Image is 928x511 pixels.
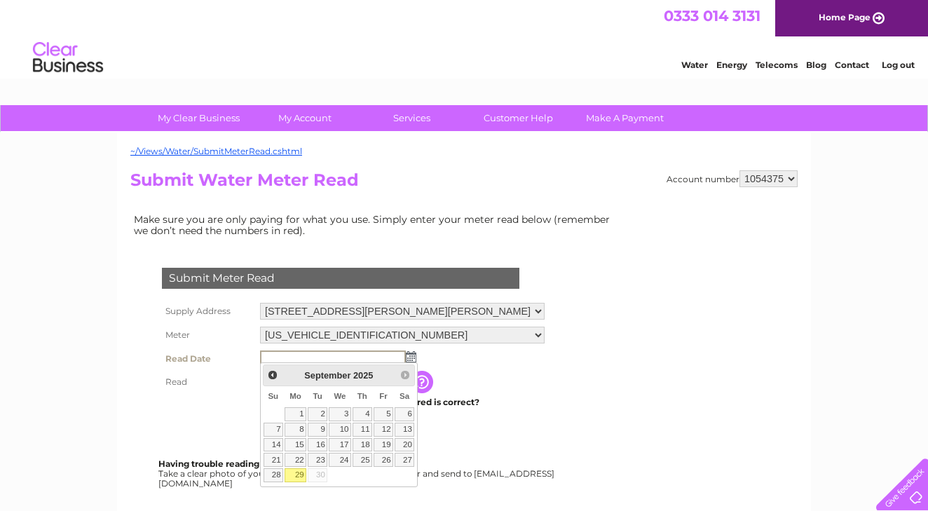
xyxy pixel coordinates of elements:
th: Read Date [158,347,257,371]
td: Make sure you are only paying for what you use. Simply enter your meter read below (remember we d... [130,210,621,240]
h2: Submit Water Meter Read [130,170,798,197]
span: Thursday [357,392,367,400]
a: 26 [374,453,393,467]
a: 2 [308,407,327,421]
b: Having trouble reading your meter? [158,458,315,469]
span: Friday [379,392,388,400]
a: 17 [329,438,351,452]
a: Customer Help [460,105,576,131]
a: 23 [308,453,327,467]
a: 4 [353,407,372,421]
a: 6 [395,407,414,421]
div: Account number [667,170,798,187]
td: Are you sure the read you have entered is correct? [257,393,548,411]
a: 8 [285,423,306,437]
a: 0333 014 3131 [664,7,760,25]
th: Read [158,371,257,393]
a: 11 [353,423,372,437]
a: 20 [395,438,414,452]
span: Wednesday [334,392,346,400]
span: September [304,370,350,381]
th: Supply Address [158,299,257,323]
div: Clear Business is a trading name of Verastar Limited (registered in [GEOGRAPHIC_DATA] No. 3667643... [134,8,796,68]
a: Prev [265,367,281,383]
a: Log out [882,60,915,70]
a: My Clear Business [141,105,257,131]
a: 24 [329,453,351,467]
a: 29 [285,468,306,482]
a: 15 [285,438,306,452]
img: ... [406,351,416,362]
a: 18 [353,438,372,452]
a: 9 [308,423,327,437]
div: Submit Meter Read [162,268,519,289]
a: Contact [835,60,869,70]
div: Take a clear photo of your readings, tell us which supply it's for and send to [EMAIL_ADDRESS][DO... [158,459,557,488]
a: 3 [329,407,351,421]
a: 5 [374,407,393,421]
a: 16 [308,438,327,452]
input: Information [411,371,436,393]
img: logo.png [32,36,104,79]
a: 12 [374,423,393,437]
a: 19 [374,438,393,452]
a: Energy [716,60,747,70]
a: My Account [247,105,363,131]
a: Make A Payment [567,105,683,131]
a: 25 [353,453,372,467]
span: Tuesday [313,392,322,400]
a: 21 [264,453,283,467]
a: Water [681,60,708,70]
a: 27 [395,453,414,467]
a: 28 [264,468,283,482]
a: 1 [285,407,306,421]
span: Sunday [268,392,278,400]
span: Saturday [400,392,409,400]
a: 10 [329,423,351,437]
a: Blog [806,60,826,70]
a: 14 [264,438,283,452]
a: 13 [395,423,414,437]
th: Meter [158,323,257,347]
span: Monday [289,392,301,400]
span: 2025 [353,370,373,381]
a: 22 [285,453,306,467]
a: Services [354,105,470,131]
span: Prev [267,369,278,381]
a: 7 [264,423,283,437]
a: ~/Views/Water/SubmitMeterRead.cshtml [130,146,302,156]
a: Telecoms [756,60,798,70]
